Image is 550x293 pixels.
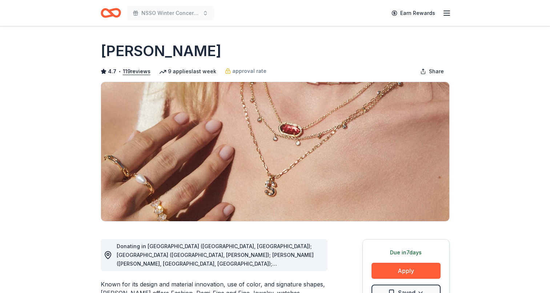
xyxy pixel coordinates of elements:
a: approval rate [225,67,266,75]
div: 9 applies last week [159,67,216,76]
span: • [118,69,121,74]
h1: [PERSON_NAME] [101,41,221,61]
img: Image for Kendra Scott [101,82,449,221]
button: Share [414,64,450,79]
span: 4.7 [108,67,116,76]
button: Apply [372,263,441,279]
span: approval rate [232,67,266,75]
span: NSSO Winter Concert and Raffle [141,9,200,17]
button: NSSO Winter Concert and Raffle [127,6,214,20]
span: Share [429,67,444,76]
button: 119reviews [123,67,150,76]
a: Home [101,4,121,22]
a: Earn Rewards [387,7,439,20]
div: Due in 7 days [372,248,441,257]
